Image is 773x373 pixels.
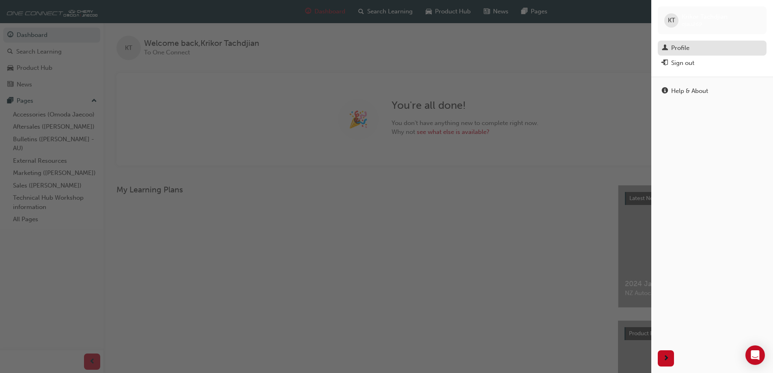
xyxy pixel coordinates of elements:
[662,88,668,95] span: info-icon
[745,345,765,365] div: Open Intercom Messenger
[671,86,708,96] div: Help & About
[682,13,728,20] span: Krikor Tachdjian
[668,16,675,25] span: KT
[671,43,689,53] div: Profile
[682,21,702,28] span: ojau269
[663,354,669,364] span: next-icon
[671,58,694,68] div: Sign out
[658,56,767,71] button: Sign out
[662,45,668,52] span: man-icon
[658,84,767,99] a: Help & About
[658,41,767,56] a: Profile
[662,60,668,67] span: exit-icon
